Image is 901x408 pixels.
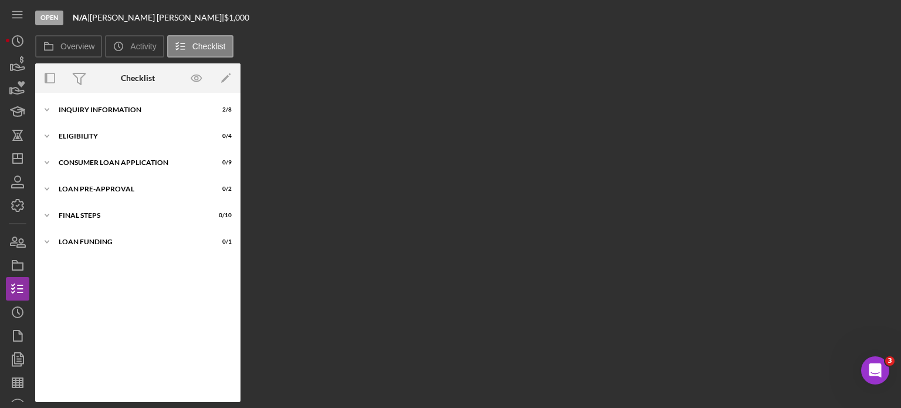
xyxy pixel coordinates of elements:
[59,186,202,193] div: Loan Pre-Approval
[73,12,87,22] b: N/A
[861,356,889,385] iframe: Intercom live chat
[59,106,202,113] div: Inquiry Information
[211,133,232,140] div: 0 / 4
[885,356,895,366] span: 3
[211,186,232,193] div: 0 / 2
[211,106,232,113] div: 2 / 8
[60,42,94,51] label: Overview
[121,73,155,83] div: Checklist
[59,159,202,166] div: Consumer Loan Application
[105,35,164,58] button: Activity
[35,11,63,25] div: Open
[211,159,232,166] div: 0 / 9
[59,133,202,140] div: Eligibility
[35,35,102,58] button: Overview
[59,212,202,219] div: FINAL STEPS
[130,42,156,51] label: Activity
[211,238,232,245] div: 0 / 1
[167,35,233,58] button: Checklist
[73,13,90,22] div: |
[59,238,202,245] div: Loan Funding
[211,212,232,219] div: 0 / 10
[90,13,224,22] div: [PERSON_NAME] [PERSON_NAME] |
[192,42,226,51] label: Checklist
[224,12,249,22] span: $1,000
